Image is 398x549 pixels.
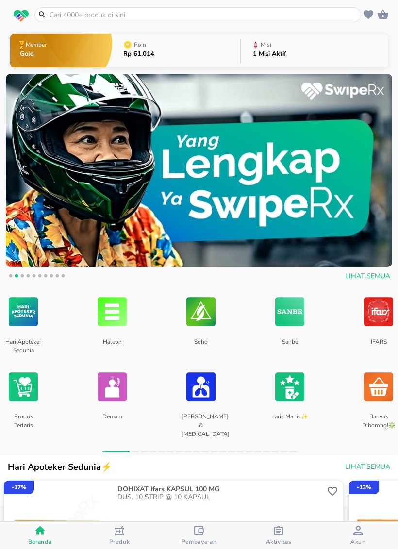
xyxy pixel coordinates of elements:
[359,409,398,434] p: Banyak Diborong!❇️
[117,493,325,501] p: DUS, 10 STRIP @ 10 KAPSUL
[364,290,393,333] img: IFARS
[23,272,33,282] button: 4
[275,365,304,409] img: Laris Manis✨
[345,270,390,283] span: Lihat Semua
[159,522,239,549] button: Pembayaran
[10,32,112,70] button: MemberGold
[182,333,220,359] p: Soho
[4,409,42,434] p: Produk Terlaris
[261,42,271,48] p: Misi
[239,522,318,549] button: Aktivitas
[182,409,220,434] p: [PERSON_NAME] & [MEDICAL_DATA]
[241,32,388,70] button: Misi1 Misi Aktif
[98,365,127,409] img: Demam
[6,74,392,267] img: c7736b52-9195-4194-b453-3046d46db5e6.jpeg
[98,290,127,333] img: Haleon
[28,538,52,546] span: Beranda
[275,290,304,333] img: Sanbe
[93,409,131,434] p: Demam
[266,538,292,546] span: Aktivitas
[341,458,392,476] button: Lihat Semua
[112,32,241,70] button: PoinRp 61.014
[35,272,45,282] button: 6
[270,409,309,434] p: Laris Manis✨
[357,483,371,492] p: - 13 %
[12,483,26,492] p: - 17 %
[123,51,154,57] p: Rp 61.014
[93,333,131,359] p: Haleon
[364,365,393,409] img: Banyak Diborong!❇️
[80,522,159,549] button: Produk
[134,42,146,48] p: Poin
[58,272,68,282] button: 10
[47,272,56,282] button: 8
[270,333,309,359] p: Sanbe
[359,333,398,359] p: IFARS
[345,461,390,473] span: Lihat Semua
[20,51,49,57] p: Gold
[9,290,38,333] img: Hari Apoteker Sedunia
[117,485,323,493] p: DOHIXAT Ifars KAPSUL 100 MG
[9,365,38,409] img: Produk Terlaris
[253,51,286,57] p: 1 Misi Aktif
[26,42,47,48] p: Member
[17,272,27,282] button: 3
[52,272,62,282] button: 9
[41,272,50,282] button: 7
[4,333,42,359] p: Hari Apoteker Sedunia
[29,272,39,282] button: 5
[6,272,16,282] button: 1
[109,538,130,546] span: Produk
[318,522,398,549] button: Akun
[182,538,217,546] span: Pembayaran
[49,10,359,20] input: Cari 4000+ produk di sini
[186,290,216,333] img: Soho
[14,10,29,22] img: logo_swiperx_s.bd005f3b.svg
[341,267,392,285] button: Lihat Semua
[350,538,366,546] span: Akun
[12,272,21,282] button: 2
[186,365,216,409] img: Batuk & Flu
